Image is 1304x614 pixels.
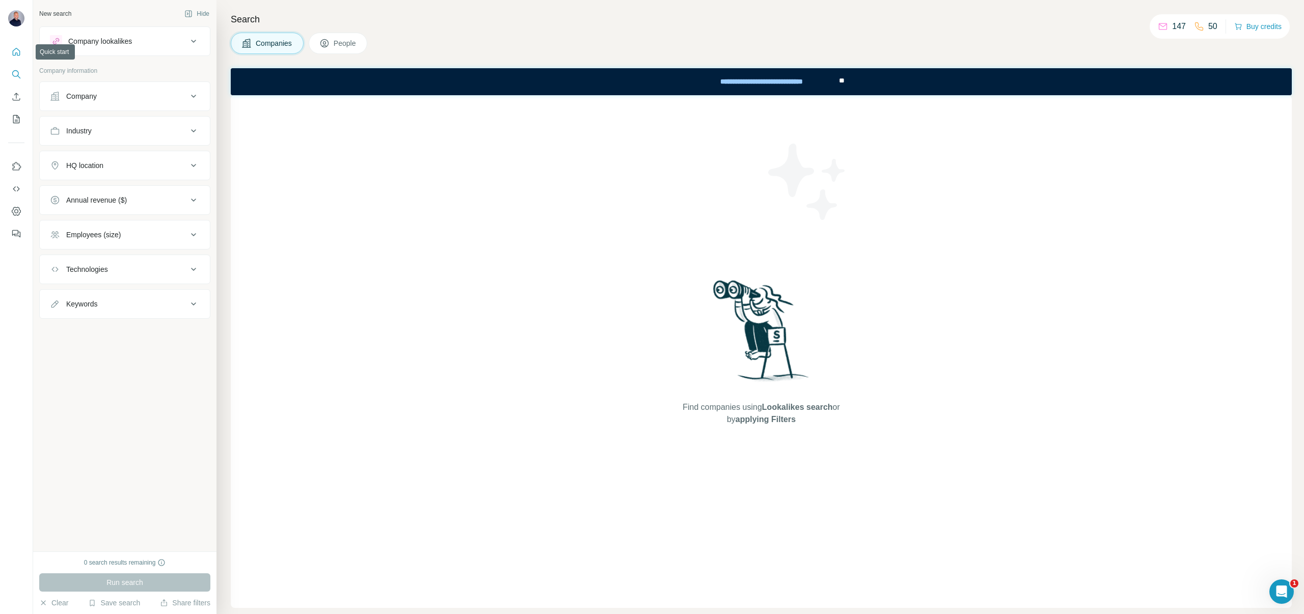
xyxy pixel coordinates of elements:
div: HQ location [66,160,103,171]
div: New search [39,9,71,18]
div: Employees (size) [66,230,121,240]
button: Keywords [40,292,210,316]
button: Clear [39,598,68,608]
p: 147 [1172,20,1186,33]
h4: Search [231,12,1292,26]
button: Buy credits [1234,19,1282,34]
span: applying Filters [736,415,796,424]
span: 1 [1290,579,1298,588]
button: Technologies [40,257,210,282]
button: Quick start [8,43,24,61]
button: Save search [88,598,140,608]
div: Technologies [66,264,108,274]
button: Annual revenue ($) [40,188,210,212]
img: Avatar [8,10,24,26]
button: Search [8,65,24,83]
button: Use Surfe on LinkedIn [8,157,24,176]
span: Find companies using or by [680,401,843,426]
iframe: Banner [231,68,1292,95]
div: Industry [66,126,92,136]
button: HQ location [40,153,210,178]
button: Employees (size) [40,222,210,247]
button: Hide [177,6,216,21]
button: Dashboard [8,202,24,220]
div: Company lookalikes [68,36,132,46]
button: Company [40,84,210,108]
button: Company lookalikes [40,29,210,53]
button: Use Surfe API [8,180,24,198]
img: Surfe Illustration - Woman searching with binoculars [709,277,814,391]
img: Surfe Illustration - Stars [762,136,853,228]
p: 50 [1208,20,1217,33]
div: Company [66,91,97,101]
div: 0 search results remaining [84,558,166,567]
p: Company information [39,66,210,75]
iframe: Intercom live chat [1269,579,1294,604]
button: Share filters [160,598,210,608]
span: Lookalikes search [762,403,833,411]
button: Feedback [8,225,24,243]
div: Annual revenue ($) [66,195,127,205]
button: Industry [40,119,210,143]
button: My lists [8,110,24,128]
span: People [334,38,357,48]
button: Enrich CSV [8,88,24,106]
span: Companies [256,38,293,48]
div: Keywords [66,299,97,309]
